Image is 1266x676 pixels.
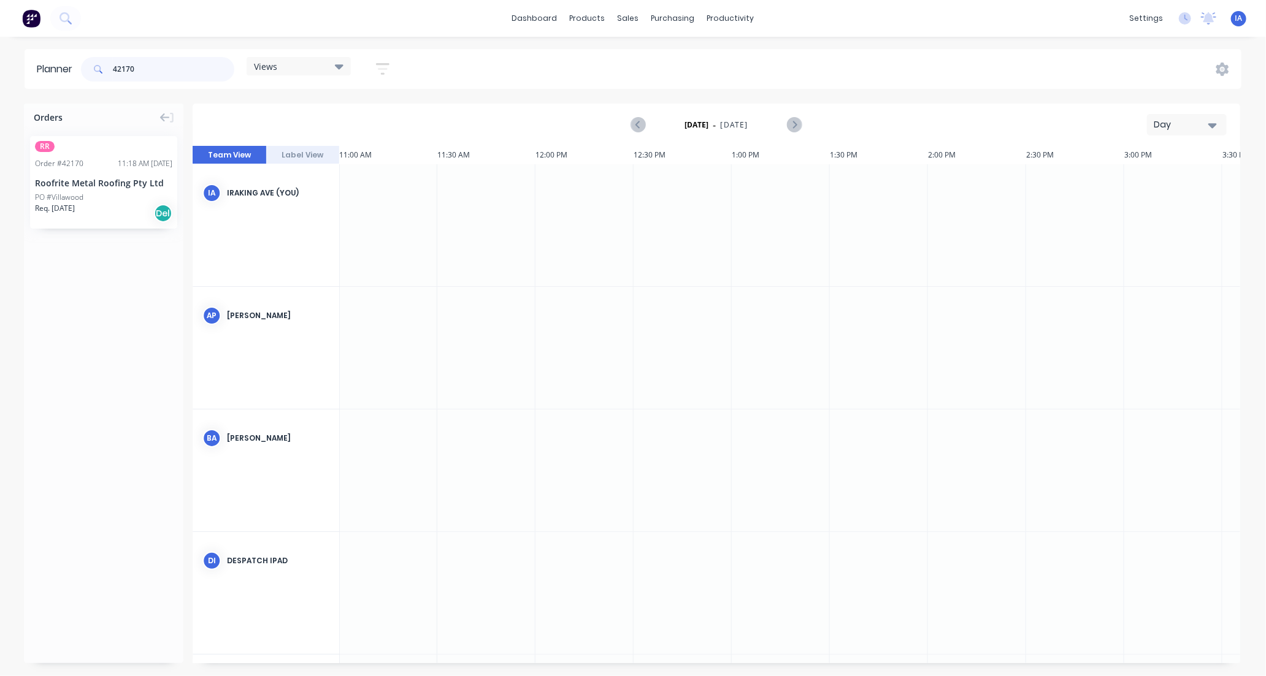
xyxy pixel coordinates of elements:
[35,203,75,214] span: Req. [DATE]
[1026,146,1124,164] div: 2:30 PM
[645,9,701,28] div: purchasing
[1147,114,1227,135] button: Day
[154,204,172,222] div: Del
[830,146,928,164] div: 1:30 PM
[928,146,1026,164] div: 2:00 PM
[437,146,535,164] div: 11:30 AM
[535,146,634,164] div: 12:00 PM
[35,158,83,169] div: Order # 42170
[632,117,646,132] button: Previous page
[634,146,732,164] div: 12:30 PM
[701,9,761,28] div: productivity
[34,111,63,124] span: Orders
[35,192,83,203] div: PO #Villawood
[713,118,716,132] span: -
[1123,9,1169,28] div: settings
[202,552,221,570] div: DI
[22,9,40,28] img: Factory
[732,146,830,164] div: 1:00 PM
[685,120,709,131] strong: [DATE]
[787,117,801,132] button: Next page
[506,9,564,28] a: dashboard
[118,158,172,169] div: 11:18 AM [DATE]
[227,188,329,199] div: Iraking Ave (You)
[564,9,612,28] div: products
[1235,13,1243,24] span: IA
[227,310,329,321] div: [PERSON_NAME]
[35,177,172,189] div: Roofrite Metal Roofing Pty Ltd
[227,433,329,444] div: [PERSON_NAME]
[202,429,221,447] div: BA
[254,60,277,73] span: Views
[202,306,221,325] div: AP
[612,9,645,28] div: sales
[266,146,340,164] button: Label View
[721,120,748,131] span: [DATE]
[37,62,79,77] div: Planner
[113,57,234,82] input: Search for orders...
[1154,118,1210,131] div: Day
[35,141,55,152] span: RR
[339,146,437,164] div: 11:00 AM
[202,184,221,202] div: IA
[193,146,266,164] button: Team View
[227,555,329,566] div: Despatch Ipad
[1124,146,1222,164] div: 3:00 PM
